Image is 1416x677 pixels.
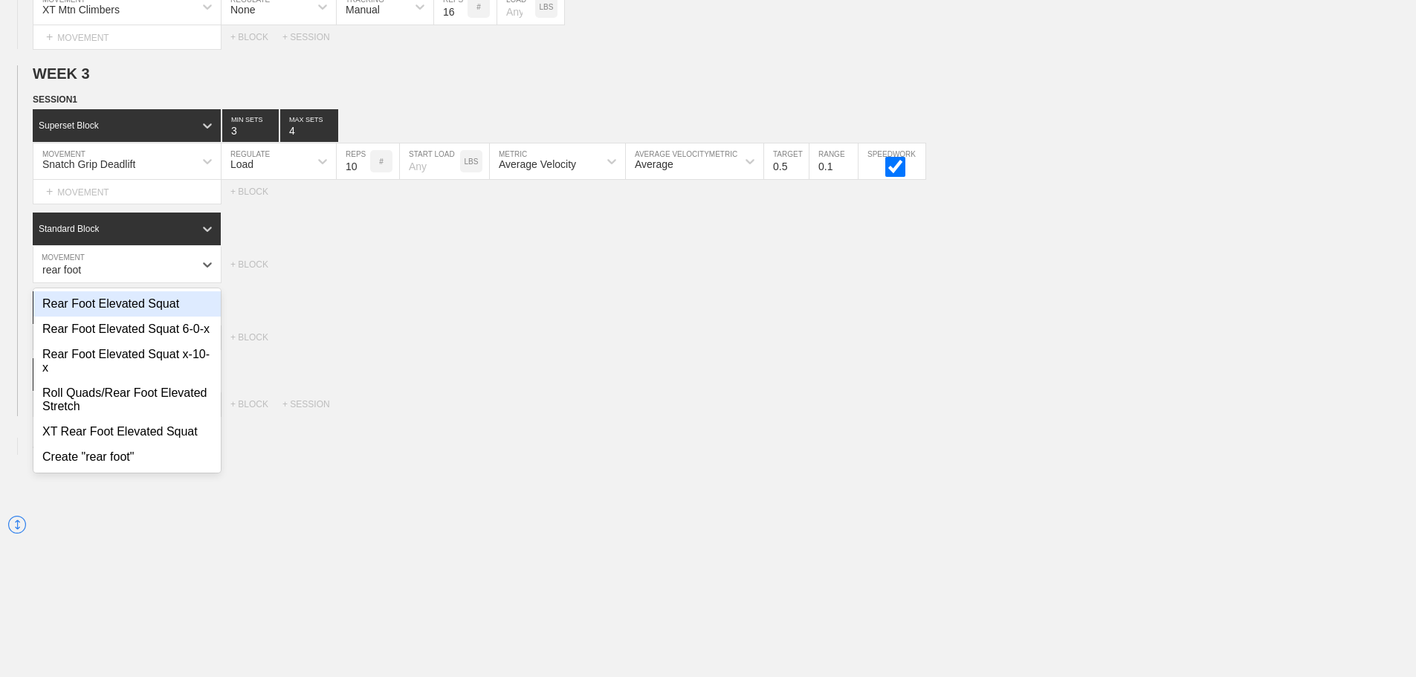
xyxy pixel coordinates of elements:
[33,342,221,380] div: Rear Foot Elevated Squat x-10-x
[465,158,479,166] p: LBS
[46,30,53,43] span: +
[230,259,282,270] div: + BLOCK
[46,185,53,198] span: +
[346,4,380,16] div: Manual
[230,32,282,42] div: + BLOCK
[230,332,282,343] div: + BLOCK
[230,158,253,170] div: Load
[33,94,77,105] span: SESSION 1
[230,399,282,409] div: + BLOCK
[282,32,342,42] div: + SESSION
[33,438,103,455] div: WEEK 4
[280,109,338,142] input: None
[230,187,282,197] div: + BLOCK
[230,4,255,16] div: None
[39,120,99,131] div: Superset Block
[635,158,673,170] div: Average
[476,3,481,11] p: #
[33,380,221,419] div: Roll Quads/Rear Foot Elevated Stretch
[1342,606,1416,677] iframe: Chat Widget
[540,3,554,11] p: LBS
[33,325,222,350] div: MOVEMENT
[33,444,221,470] div: Create "rear foot"
[33,25,222,50] div: MOVEMENT
[42,4,120,16] div: XT Mtn Climbers
[282,399,342,409] div: + SESSION
[42,158,135,170] div: Snatch Grip Deadlift
[39,224,99,234] div: Standard Block
[33,180,222,204] div: MOVEMENT
[499,158,576,170] div: Average Velocity
[33,392,222,417] div: MOVEMENT
[33,65,90,82] span: WEEK 3
[33,441,39,453] span: +
[33,419,221,444] div: XT Rear Foot Elevated Squat
[400,143,460,179] input: Any
[33,291,221,317] div: Rear Foot Elevated Squat
[33,317,221,342] div: Rear Foot Elevated Squat 6-0-x
[379,158,384,166] p: #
